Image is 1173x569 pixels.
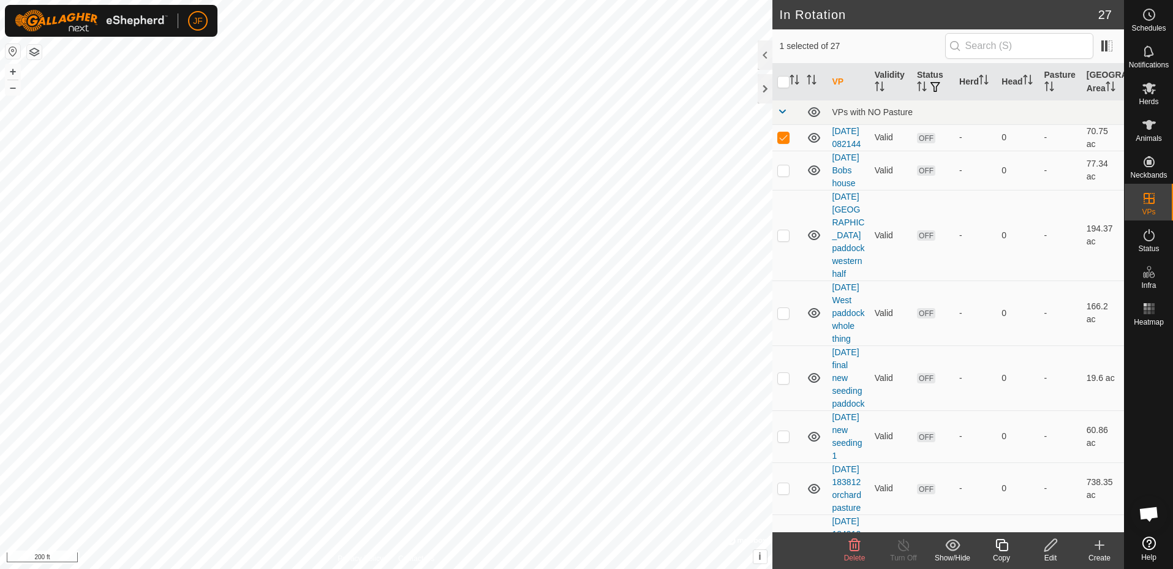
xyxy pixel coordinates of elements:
[997,124,1039,151] td: 0
[6,64,20,79] button: +
[807,77,817,86] p-sorticon: Activate to sort
[870,64,912,100] th: Validity
[1131,24,1166,32] span: Schedules
[997,462,1039,514] td: 0
[6,80,20,95] button: –
[917,133,935,143] span: OFF
[832,412,862,461] a: [DATE] new seeding 1
[928,552,977,563] div: Show/Hide
[870,124,912,151] td: Valid
[1039,64,1082,100] th: Pasture
[1075,552,1124,563] div: Create
[790,77,799,86] p-sorticon: Activate to sort
[979,77,989,86] p-sorticon: Activate to sort
[1039,281,1082,345] td: -
[1039,410,1082,462] td: -
[1039,345,1082,410] td: -
[917,83,927,93] p-sorticon: Activate to sort
[1129,61,1169,69] span: Notifications
[6,44,20,59] button: Reset Map
[875,83,884,93] p-sorticon: Activate to sort
[832,126,861,149] a: [DATE] 082144
[997,151,1039,190] td: 0
[959,131,992,144] div: -
[997,64,1039,100] th: Head
[1139,98,1158,105] span: Herds
[1130,171,1167,179] span: Neckbands
[844,554,866,562] span: Delete
[780,40,945,53] span: 1 selected of 27
[997,345,1039,410] td: 0
[997,281,1039,345] td: 0
[193,15,203,28] span: JF
[1136,135,1162,142] span: Animals
[870,462,912,514] td: Valid
[959,372,992,385] div: -
[997,410,1039,462] td: 0
[1098,6,1112,24] span: 27
[1142,208,1155,216] span: VPs
[870,151,912,190] td: Valid
[758,551,761,562] span: i
[959,482,992,495] div: -
[1039,151,1082,190] td: -
[832,107,1120,117] div: VPs with NO Pasture
[1134,318,1164,326] span: Heatmap
[1131,496,1167,532] a: Open chat
[832,192,865,279] a: [DATE] [GEOGRAPHIC_DATA] paddock western half
[780,7,1098,22] h2: In Rotation
[1023,77,1033,86] p-sorticon: Activate to sort
[1082,124,1124,151] td: 70.75 ac
[1082,64,1124,100] th: [GEOGRAPHIC_DATA] Area
[959,229,992,242] div: -
[917,432,935,442] span: OFF
[1082,190,1124,281] td: 194.37 ac
[1044,83,1054,93] p-sorticon: Activate to sort
[1138,245,1159,252] span: Status
[398,553,434,564] a: Contact Us
[1082,345,1124,410] td: 19.6 ac
[15,10,168,32] img: Gallagher Logo
[1039,462,1082,514] td: -
[959,164,992,177] div: -
[1082,410,1124,462] td: 60.86 ac
[997,190,1039,281] td: 0
[945,33,1093,59] input: Search (S)
[954,64,997,100] th: Herd
[338,553,383,564] a: Privacy Policy
[832,282,865,344] a: [DATE] West paddock whole thing
[917,373,935,383] span: OFF
[828,64,870,100] th: VP
[870,345,912,410] td: Valid
[1141,554,1156,561] span: Help
[870,410,912,462] td: Valid
[1039,124,1082,151] td: -
[959,307,992,320] div: -
[1082,281,1124,345] td: 166.2 ac
[1039,190,1082,281] td: -
[1141,282,1156,289] span: Infra
[1026,552,1075,563] div: Edit
[832,347,865,409] a: [DATE] final new seeding paddock
[753,550,767,563] button: i
[1125,532,1173,566] a: Help
[917,165,935,176] span: OFF
[1082,462,1124,514] td: 738.35 ac
[832,464,861,513] a: [DATE] 183812 orchard pasture
[870,281,912,345] td: Valid
[917,484,935,494] span: OFF
[912,64,954,100] th: Status
[832,153,859,188] a: [DATE] Bobs house
[977,552,1026,563] div: Copy
[27,45,42,59] button: Map Layers
[879,552,928,563] div: Turn Off
[917,308,935,318] span: OFF
[1106,83,1115,93] p-sorticon: Activate to sort
[917,230,935,241] span: OFF
[959,430,992,443] div: -
[1082,151,1124,190] td: 77.34 ac
[870,190,912,281] td: Valid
